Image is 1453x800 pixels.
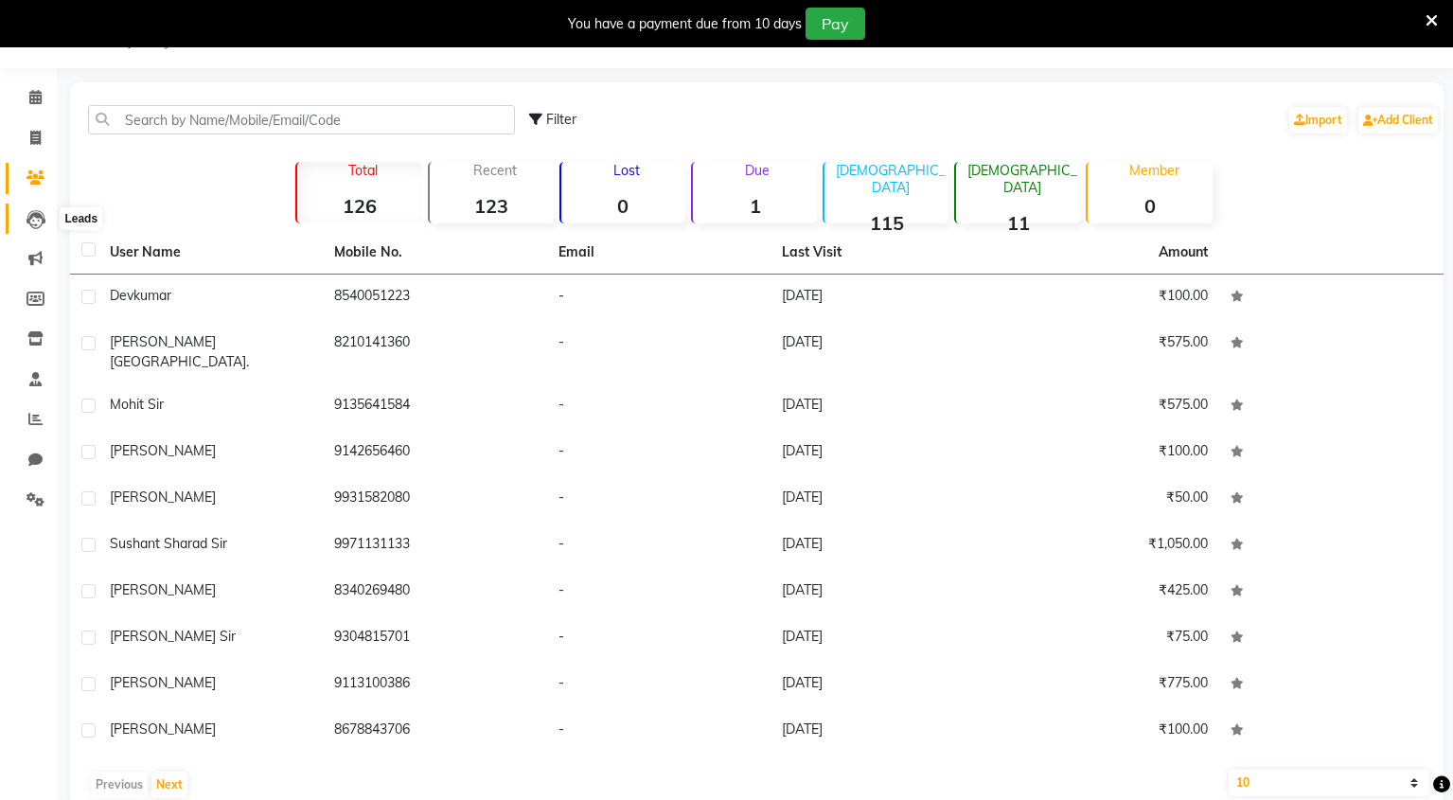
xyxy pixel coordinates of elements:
span: [PERSON_NAME] [110,489,216,506]
span: [GEOGRAPHIC_DATA]. [110,353,249,370]
td: [DATE] [771,615,995,662]
td: [DATE] [771,430,995,476]
a: Add Client [1358,107,1438,133]
span: Sushant Sharad Sir [110,535,227,552]
td: 9135641584 [323,383,547,430]
td: - [547,383,771,430]
span: Mohit Sir [110,396,164,413]
td: - [547,615,771,662]
td: [DATE] [771,569,995,615]
td: ₹425.00 [995,569,1219,615]
span: [PERSON_NAME] [110,581,216,598]
th: User Name [98,231,323,275]
td: - [547,662,771,708]
td: [DATE] [771,476,995,523]
td: [DATE] [771,708,995,755]
span: [PERSON_NAME] [110,442,216,459]
td: - [547,430,771,476]
td: [DATE] [771,275,995,321]
span: [PERSON_NAME] [110,720,216,738]
td: 8340269480 [323,569,547,615]
td: - [547,569,771,615]
td: ₹100.00 [995,275,1219,321]
td: 9304815701 [323,615,547,662]
td: 8678843706 [323,708,547,755]
th: Email [547,231,771,275]
td: 8210141360 [323,321,547,383]
td: ₹575.00 [995,383,1219,430]
td: 9142656460 [323,430,547,476]
strong: 0 [561,194,685,218]
strong: 11 [956,211,1080,235]
td: [DATE] [771,523,995,569]
strong: 115 [824,211,948,235]
p: Recent [437,162,554,179]
p: Lost [569,162,685,179]
td: 8540051223 [323,275,547,321]
td: [DATE] [771,321,995,383]
span: [PERSON_NAME] Sir [110,628,236,645]
td: ₹100.00 [995,430,1219,476]
th: Amount [1147,231,1219,274]
button: Pay [806,8,865,40]
th: Mobile No. [323,231,547,275]
input: Search by Name/Mobile/Email/Code [88,105,515,134]
td: [DATE] [771,383,995,430]
span: [PERSON_NAME] [110,674,216,691]
a: Import [1289,107,1347,133]
p: Due [697,162,817,179]
td: 9113100386 [323,662,547,708]
td: - [547,523,771,569]
td: - [547,275,771,321]
span: dev [110,287,133,304]
td: ₹75.00 [995,615,1219,662]
td: - [547,321,771,383]
td: 9971131133 [323,523,547,569]
span: Filter [546,111,576,128]
strong: 0 [1088,194,1212,218]
th: Last Visit [771,231,995,275]
div: You have a payment due from 10 days [568,14,802,34]
p: [DEMOGRAPHIC_DATA] [964,162,1080,196]
strong: 123 [430,194,554,218]
td: ₹100.00 [995,708,1219,755]
strong: 126 [297,194,421,218]
span: [PERSON_NAME] [110,333,216,350]
td: - [547,708,771,755]
td: [DATE] [771,662,995,708]
p: Member [1095,162,1212,179]
td: ₹575.00 [995,321,1219,383]
p: [DEMOGRAPHIC_DATA] [832,162,948,196]
div: Leads [60,207,102,230]
button: Next [151,772,187,798]
td: ₹775.00 [995,662,1219,708]
p: Total [305,162,421,179]
strong: 1 [693,194,817,218]
td: ₹1,050.00 [995,523,1219,569]
td: 9931582080 [323,476,547,523]
td: - [547,476,771,523]
span: kumar [133,287,171,304]
td: ₹50.00 [995,476,1219,523]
